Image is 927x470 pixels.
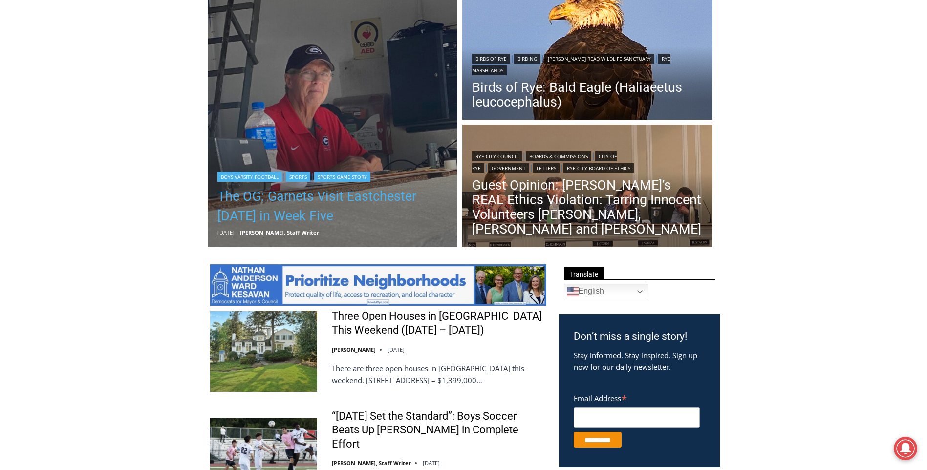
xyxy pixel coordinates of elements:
[210,311,317,391] img: Three Open Houses in Rye This Weekend (October 11 – 12)
[114,83,119,92] div: 6
[574,388,700,406] label: Email Address
[332,363,546,386] p: There are three open houses in [GEOGRAPHIC_DATA] this weekend. [STREET_ADDRESS] – $1,399,000…
[488,163,529,173] a: Government
[472,150,703,173] div: | | | | |
[332,309,546,337] a: Three Open Houses in [GEOGRAPHIC_DATA] This Weekend ([DATE] – [DATE])
[567,286,579,298] img: en
[217,172,282,182] a: Boys Varsity Football
[472,54,510,64] a: Birds of Rye
[0,97,146,122] a: [PERSON_NAME] Read Sanctuary Fall Fest: [DATE]
[235,95,474,122] a: Intern @ [DOMAIN_NAME]
[423,459,440,467] time: [DATE]
[103,29,131,80] div: Live Music
[462,125,712,250] img: (PHOTO: The "Gang of Four" Councilwoman Carolina Johnson, Mayor Josh Cohn, Councilwoman Julie Sou...
[217,229,235,236] time: [DATE]
[332,346,376,353] a: [PERSON_NAME]
[286,172,310,182] a: Sports
[217,187,448,226] a: The OG: Garnets Visit Eastchester [DATE] in Week Five
[109,83,112,92] div: /
[472,52,703,75] div: | | |
[332,409,546,451] a: “[DATE] Set the Standard”: Boys Soccer Beats Up [PERSON_NAME] in Complete Effort
[314,172,370,182] a: Sports Game Story
[240,229,319,236] a: [PERSON_NAME], Staff Writer
[472,151,522,161] a: Rye City Council
[256,97,453,119] span: Intern @ [DOMAIN_NAME]
[514,54,540,64] a: Birding
[8,98,130,121] h4: [PERSON_NAME] Read Sanctuary Fall Fest: [DATE]
[237,229,240,236] span: –
[332,459,411,467] a: [PERSON_NAME], Staff Writer
[462,125,712,250] a: Read More Guest Opinion: Rye’s REAL Ethics Violation: Tarring Innocent Volunteers Carolina Johnso...
[217,170,448,182] div: | |
[544,54,654,64] a: [PERSON_NAME] Read Wildlife Sanctuary
[564,267,604,280] span: Translate
[574,349,705,373] p: Stay informed. Stay inspired. Sign up now for our daily newsletter.
[574,329,705,344] h3: Don’t miss a single story!
[563,163,634,173] a: Rye City Board of Ethics
[526,151,591,161] a: Boards & Commissions
[103,83,107,92] div: 4
[247,0,462,95] div: "I learned about the history of a place I’d honestly never considered even as a resident of [GEOG...
[388,346,405,353] time: [DATE]
[472,178,703,236] a: Guest Opinion: [PERSON_NAME]’s REAL Ethics Violation: Tarring Innocent Volunteers [PERSON_NAME], ...
[533,163,560,173] a: Letters
[564,284,648,299] a: English
[472,80,703,109] a: Birds of Rye: Bald Eagle (Haliaeetus leucocephalus)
